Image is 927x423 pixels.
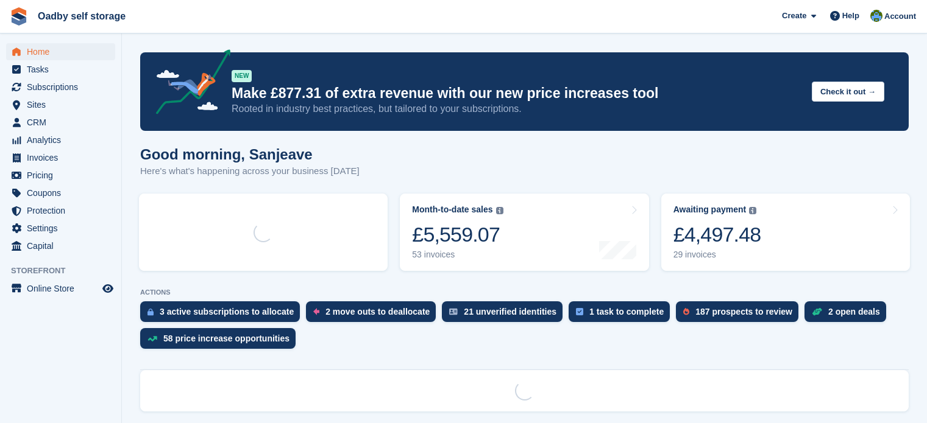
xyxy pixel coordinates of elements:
[27,167,100,184] span: Pricing
[27,280,100,297] span: Online Store
[6,131,115,149] a: menu
[673,250,761,260] div: 29 invoices
[6,184,115,201] a: menu
[569,301,676,328] a: 1 task to complete
[884,10,916,23] span: Account
[6,96,115,113] a: menu
[27,61,100,78] span: Tasks
[232,70,252,82] div: NEW
[6,237,115,254] a: menu
[27,202,100,219] span: Protection
[27,237,100,254] span: Capital
[27,149,100,166] span: Invoices
[27,220,100,237] span: Settings
[683,308,689,315] img: prospect-51fa495bee0391a8d652442698ab0144808aea92771e9ea1ae160a38d050c398.svg
[6,43,115,60] a: menu
[496,207,503,214] img: icon-info-grey-7440780725fd019a000dd9b08b2336e03edf1995a4989e88bcd33f0948082b44.svg
[661,194,910,271] a: Awaiting payment £4,497.48 29 invoices
[33,6,130,26] a: Oadby self storage
[10,7,28,26] img: stora-icon-8386f47178a22dfd0bd8f6a31ec36ba5ce8667c1dd55bd0f319d3a0aa187defe.svg
[673,205,747,215] div: Awaiting payment
[6,202,115,219] a: menu
[147,308,154,316] img: active_subscription_to_allocate_icon-d502201f5373d7db506a760aba3b589e785aa758c864c3986d89f69b8ff3...
[412,222,503,247] div: £5,559.07
[27,43,100,60] span: Home
[464,307,556,316] div: 21 unverified identities
[232,102,802,116] p: Rooted in industry best practices, but tailored to your subscriptions.
[812,307,822,316] img: deal-1b604bf984904fb50ccaf53a9ad4b4a5d6e5aea283cecdc64d6e3604feb123c2.svg
[27,96,100,113] span: Sites
[6,149,115,166] a: menu
[27,131,100,149] span: Analytics
[6,167,115,184] a: menu
[412,250,503,260] div: 53 invoices
[6,220,115,237] a: menu
[673,222,761,247] div: £4,497.48
[749,207,756,214] img: icon-info-grey-7440780725fd019a000dd9b08b2336e03edf1995a4989e88bcd33f0948082b44.svg
[812,82,884,102] button: Check it out →
[27,114,100,131] span: CRM
[589,307,664,316] div: 1 task to complete
[449,308,458,315] img: verify_identity-adf6edd0f0f0b5bbfe63781bf79b02c33cf7c696d77639b501bdc392416b5a36.svg
[160,307,294,316] div: 3 active subscriptions to allocate
[804,301,892,328] a: 2 open deals
[306,301,442,328] a: 2 move outs to deallocate
[6,114,115,131] a: menu
[27,184,100,201] span: Coupons
[400,194,648,271] a: Month-to-date sales £5,559.07 53 invoices
[695,307,792,316] div: 187 prospects to review
[828,307,880,316] div: 2 open deals
[140,146,360,163] h1: Good morning, Sanjeave
[842,10,859,22] span: Help
[146,49,231,119] img: price-adjustments-announcement-icon-8257ccfd72463d97f412b2fc003d46551f7dbcb40ab6d574587a9cd5c0d94...
[140,288,909,296] p: ACTIONS
[313,308,319,315] img: move_outs_to_deallocate_icon-f764333ba52eb49d3ac5e1228854f67142a1ed5810a6f6cc68b1a99e826820c5.svg
[782,10,806,22] span: Create
[101,281,115,296] a: Preview store
[412,205,492,215] div: Month-to-date sales
[576,308,583,315] img: task-75834270c22a3079a89374b754ae025e5fb1db73e45f91037f5363f120a921f8.svg
[6,280,115,297] a: menu
[140,301,306,328] a: 3 active subscriptions to allocate
[163,334,289,343] div: 58 price increase opportunities
[6,61,115,78] a: menu
[6,79,115,96] a: menu
[442,301,569,328] a: 21 unverified identities
[232,85,802,102] p: Make £877.31 of extra revenue with our new price increases tool
[140,164,360,178] p: Here's what's happening across your business [DATE]
[140,328,302,355] a: 58 price increase opportunities
[676,301,804,328] a: 187 prospects to review
[325,307,430,316] div: 2 move outs to deallocate
[11,265,121,277] span: Storefront
[147,336,157,341] img: price_increase_opportunities-93ffe204e8149a01c8c9dc8f82e8f89637d9d84a8eef4429ea346261dce0b2c0.svg
[27,79,100,96] span: Subscriptions
[870,10,883,22] img: Sanjeave Nagra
